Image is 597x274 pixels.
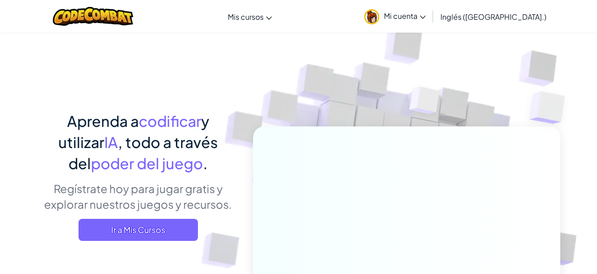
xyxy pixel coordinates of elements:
a: Mis cursos [223,4,276,29]
font: Mi cuenta [384,11,417,21]
font: . [203,154,208,172]
a: Inglés ([GEOGRAPHIC_DATA].) [436,4,551,29]
img: Overlap cubes [511,69,591,147]
img: avatar [364,9,379,24]
font: Mis cursos [228,12,264,22]
font: Inglés ([GEOGRAPHIC_DATA].) [440,12,546,22]
font: Ir a Mis Cursos [111,224,165,235]
img: Overlap cubes [392,68,458,137]
font: IA [104,133,118,151]
font: , todo a través del [68,133,218,172]
font: Aprenda a [67,112,139,130]
font: codificar [139,112,201,130]
a: Mi cuenta [360,2,430,31]
font: Regístrate hoy para jugar gratis y explorar nuestros juegos y recursos. [44,182,232,211]
a: Ir a Mis Cursos [79,219,198,241]
img: CodeCombat logo [53,7,133,26]
font: poder del juego [91,154,203,172]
